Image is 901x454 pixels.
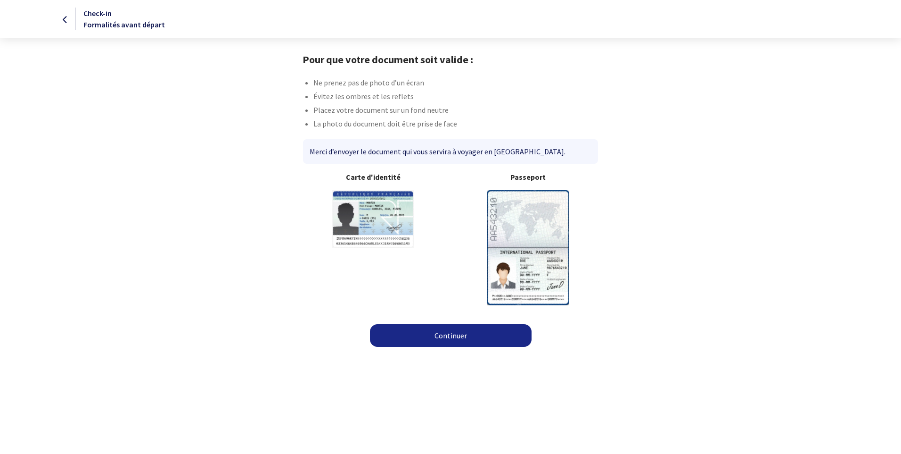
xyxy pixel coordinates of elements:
h1: Pour que votre document soit valide : [303,53,598,66]
li: Évitez les ombres et les reflets [313,91,598,104]
b: Carte d'identité [303,171,443,183]
a: Continuer [370,324,532,347]
li: Placez votre document sur un fond neutre [313,104,598,118]
img: illuCNI.svg [332,190,414,248]
div: Merci d’envoyer le document qui vous servira à voyager en [GEOGRAPHIC_DATA]. [303,139,598,164]
span: Check-in Formalités avant départ [83,8,165,29]
b: Passeport [458,171,598,183]
li: Ne prenez pas de photo d’un écran [313,77,598,91]
img: illuPasseport.svg [487,190,569,305]
li: La photo du document doit être prise de face [313,118,598,132]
